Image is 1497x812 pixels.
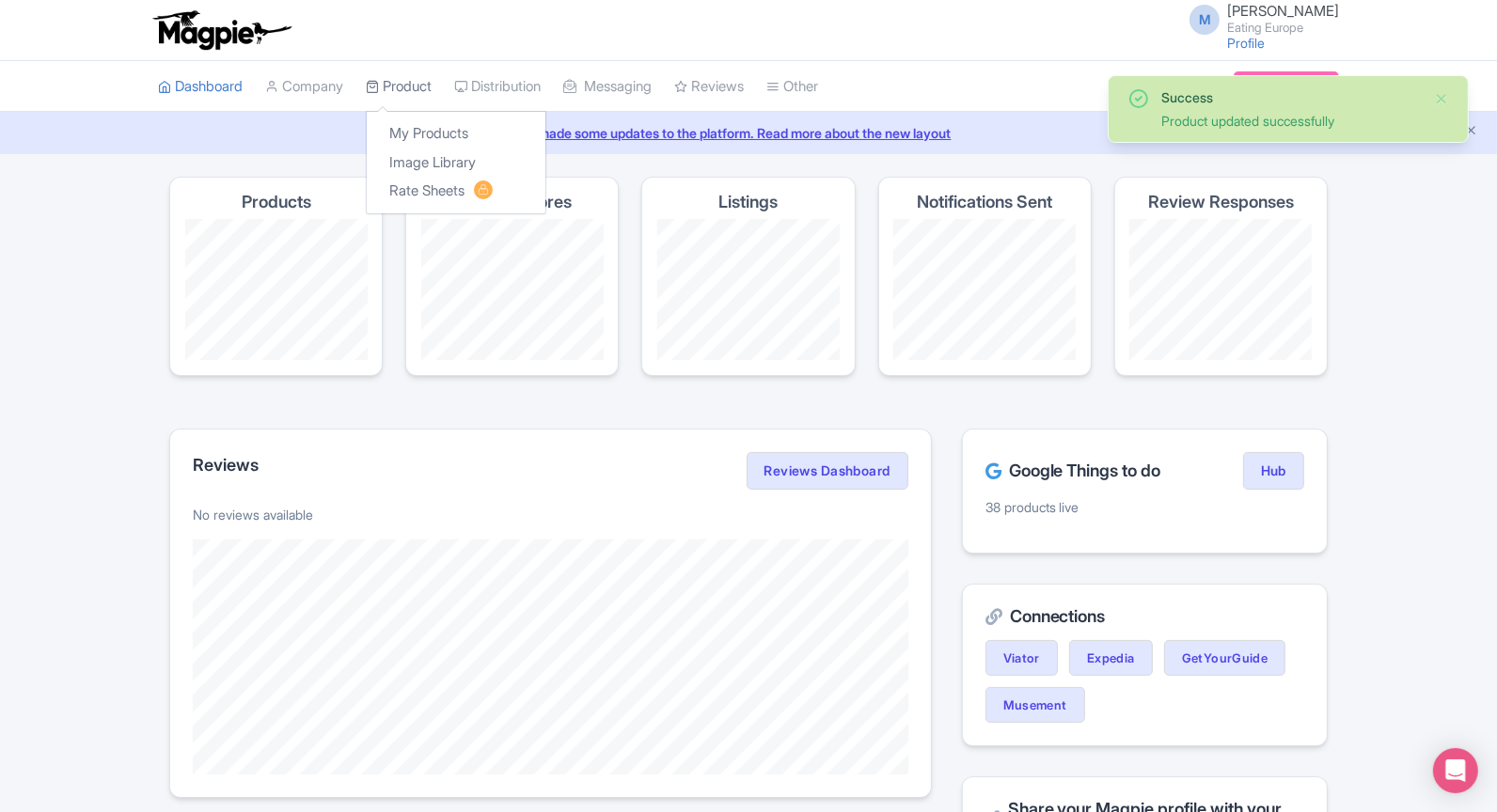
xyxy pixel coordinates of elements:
[149,9,294,51] img: logo-ab69f6fb50320c5b225c76a69d11143b.png
[985,461,1161,480] h2: Google Things to do
[1434,87,1449,110] button: Close
[193,505,908,524] p: No reviews available
[1164,640,1286,676] a: GetYourGuide
[367,119,545,148] a: My Products
[1161,111,1419,131] div: Product updated successfully
[11,123,1486,143] a: We made some updates to the platform. Read more about the new layout
[454,61,541,113] a: Distribution
[1464,121,1478,143] button: Close announcement
[718,193,778,211] h4: Listings
[265,61,343,113] a: Company
[1178,4,1339,34] a: M [PERSON_NAME] Eating Europe
[563,61,652,113] a: Messaging
[1234,71,1339,100] a: Subscription
[985,687,1085,723] a: Musement
[242,193,311,211] h4: Products
[766,61,818,113] a: Other
[1227,22,1339,34] small: Eating Europe
[985,497,1304,517] p: 38 products live
[1227,2,1339,20] span: [PERSON_NAME]
[747,452,908,490] a: Reviews Dashboard
[1433,748,1478,793] div: Open Intercom Messenger
[1243,452,1304,490] a: Hub
[1190,5,1220,35] span: M
[985,640,1058,676] a: Viator
[193,456,259,475] h2: Reviews
[158,61,243,113] a: Dashboard
[1148,193,1294,211] h4: Review Responses
[1227,35,1265,51] a: Profile
[985,607,1304,626] h2: Connections
[366,61,432,113] a: Product
[674,61,744,113] a: Reviews
[917,193,1052,211] h4: Notifications Sent
[367,148,545,178] a: Image Library
[367,177,545,206] a: Rate Sheets
[1069,640,1153,676] a: Expedia
[1161,87,1419,107] div: Success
